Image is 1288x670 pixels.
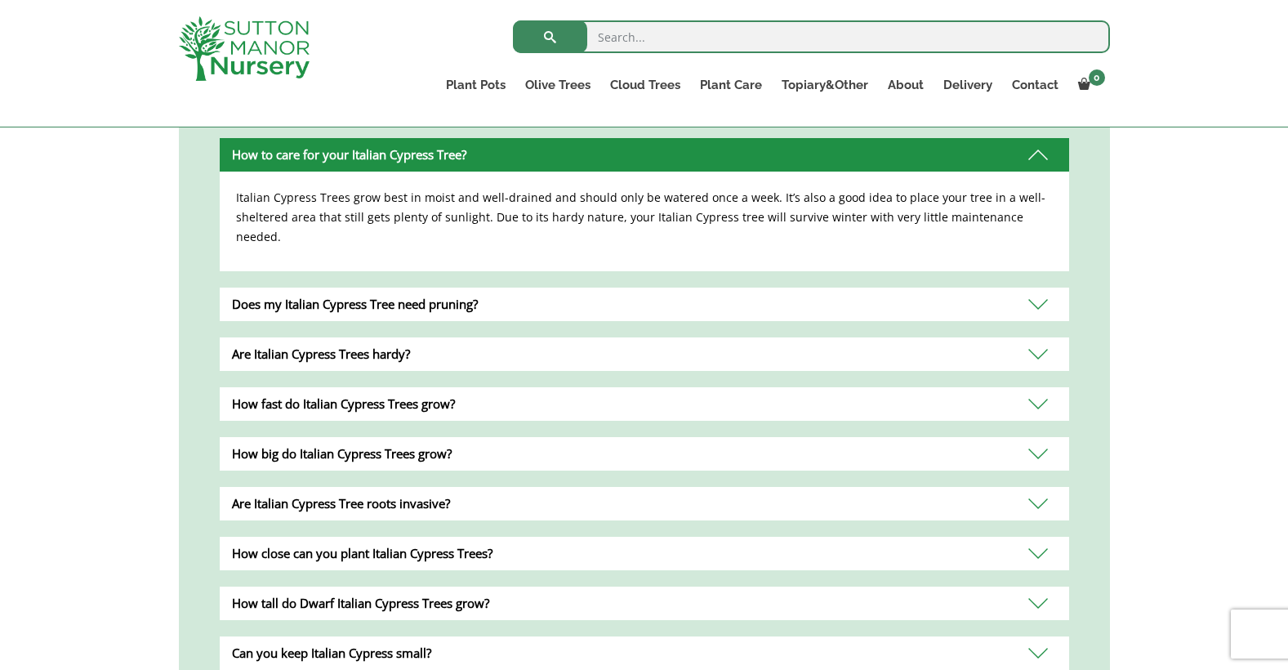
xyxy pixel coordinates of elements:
[220,537,1069,570] div: How close can you plant Italian Cypress Trees?
[600,74,690,96] a: Cloud Trees
[515,74,600,96] a: Olive Trees
[220,437,1069,471] div: How big do Italian Cypress Trees grow?
[220,587,1069,620] div: How tall do Dwarf Italian Cypress Trees grow?
[1002,74,1068,96] a: Contact
[690,74,772,96] a: Plant Care
[436,74,515,96] a: Plant Pots
[236,188,1053,247] p: Italian Cypress Trees grow best in moist and well-drained and should only be watered once a week....
[220,387,1069,421] div: How fast do Italian Cypress Trees grow?
[179,16,310,81] img: logo
[513,20,1110,53] input: Search...
[934,74,1002,96] a: Delivery
[772,74,878,96] a: Topiary&Other
[878,74,934,96] a: About
[220,636,1069,670] div: Can you keep Italian Cypress small?
[220,337,1069,371] div: Are Italian Cypress Trees hardy?
[1068,74,1110,96] a: 0
[220,288,1069,321] div: Does my Italian Cypress Tree need pruning?
[220,487,1069,520] div: Are Italian Cypress Tree roots invasive?
[1089,69,1105,86] span: 0
[220,138,1069,172] div: How to care for your Italian Cypress Tree?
